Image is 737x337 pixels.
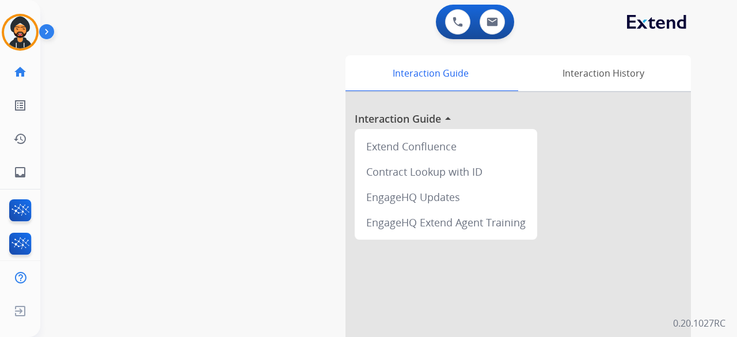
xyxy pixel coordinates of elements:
mat-icon: history [13,132,27,146]
div: Contract Lookup with ID [359,159,533,184]
p: 0.20.1027RC [673,316,725,330]
div: Extend Confluence [359,134,533,159]
div: EngageHQ Extend Agent Training [359,210,533,235]
div: Interaction Guide [345,55,515,91]
div: EngageHQ Updates [359,184,533,210]
img: avatar [4,16,36,48]
mat-icon: inbox [13,165,27,179]
mat-icon: home [13,65,27,79]
div: Interaction History [515,55,691,91]
mat-icon: list_alt [13,99,27,112]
